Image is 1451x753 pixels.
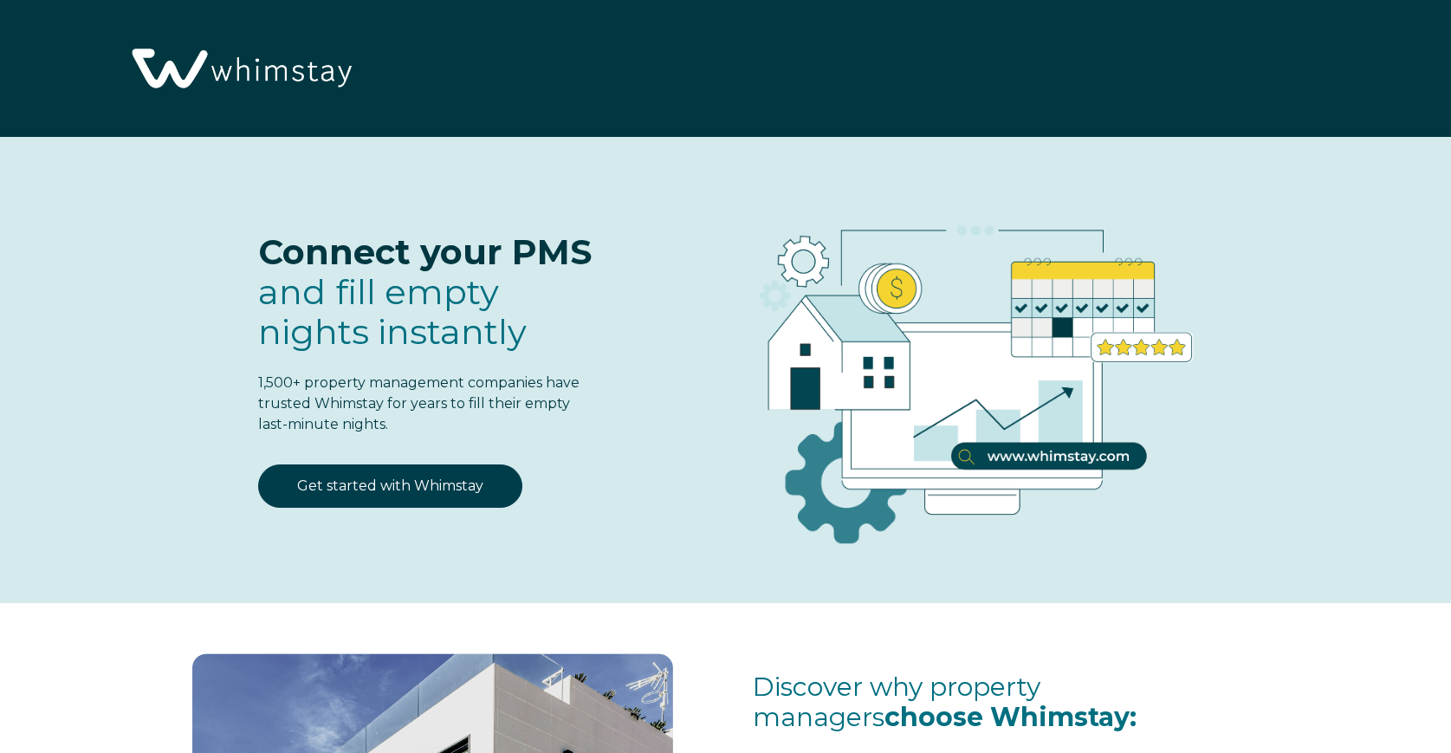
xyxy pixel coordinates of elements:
[258,464,522,508] a: Get started with Whimstay
[258,230,592,273] span: Connect your PMS
[258,374,580,432] span: 1,500+ property management companies have trusted Whimstay for years to fill their empty last-min...
[258,270,527,353] span: fill empty nights instantly
[121,9,359,131] img: Whimstay Logo-02 1
[258,270,527,353] span: and
[661,172,1271,572] img: RBO Ilustrations-03
[884,701,1137,733] span: choose Whimstay:
[753,671,1137,733] span: Discover why property managers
